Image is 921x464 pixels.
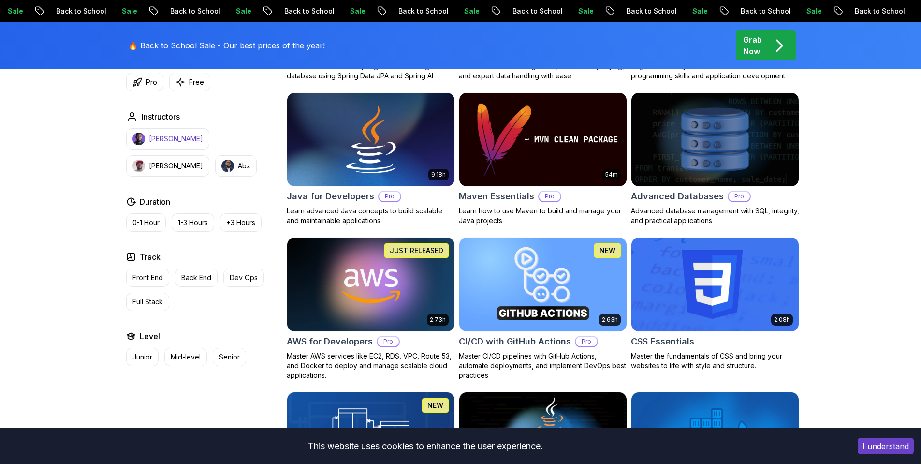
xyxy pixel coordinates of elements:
p: Pro [539,192,560,201]
p: Sale [329,6,360,16]
button: 0-1 Hour [126,213,166,232]
p: 54m [605,171,618,179]
a: AWS for Developers card2.73hJUST RELEASEDAWS for DevelopersProMaster AWS services like EC2, RDS, ... [287,237,455,380]
p: Advanced database management with SQL, integrity, and practical applications [631,206,799,225]
button: 1-3 Hours [172,213,214,232]
p: Sale [557,6,588,16]
p: Back to School [606,6,672,16]
h2: Maven Essentials [459,190,534,203]
button: Free [169,73,210,91]
p: Back to School [492,6,557,16]
p: 0-1 Hour [132,218,160,227]
button: instructor img[PERSON_NAME] [126,128,209,150]
p: Back End [181,273,211,283]
p: Back to School [35,6,101,16]
p: Pro [576,337,597,346]
p: Master the fundamentals of CSS and bring your websites to life with style and structure. [631,351,799,371]
p: [PERSON_NAME] [149,134,203,144]
button: Pro [126,73,163,91]
img: Advanced Databases card [631,93,799,187]
p: Abz [238,161,250,171]
p: 2.73h [430,316,446,324]
p: [PERSON_NAME] [149,161,203,171]
p: Back to School [378,6,443,16]
p: Mid-level [171,352,201,362]
a: CI/CD with GitHub Actions card2.63hNEWCI/CD with GitHub ActionsProMaster CI/CD pipelines with Git... [459,237,627,380]
button: Back End [175,269,218,287]
p: Sale [101,6,132,16]
button: Dev Ops [223,269,264,287]
p: 1-3 Hours [178,218,208,227]
p: Dev Ops [230,273,258,283]
p: Learn advanced Java concepts to build scalable and maintainable applications. [287,206,455,225]
button: instructor imgAbz [215,155,257,177]
h2: CSS Essentials [631,335,694,348]
p: Back to School [149,6,215,16]
button: Junior [126,348,159,366]
p: Pro [146,77,157,87]
p: Senior [219,352,240,362]
div: This website uses cookies to enhance the user experience. [7,435,843,457]
button: instructor img[PERSON_NAME] [126,155,209,177]
a: Java for Developers card9.18hJava for DevelopersProLearn advanced Java concepts to build scalable... [287,92,455,226]
p: Back to School [720,6,786,16]
p: JUST RELEASED [390,246,443,255]
p: Learn how to use Maven to build and manage your Java projects [459,206,627,225]
img: Maven Essentials card [459,93,627,187]
h2: Track [140,251,161,263]
p: Pro [378,337,399,346]
h2: Duration [140,196,170,208]
button: Senior [213,348,246,366]
h2: Level [140,330,160,342]
p: Master database management, advanced querying, and expert data handling with ease [459,61,627,81]
button: Full Stack [126,293,169,311]
button: +3 Hours [220,213,262,232]
p: Master AWS services like EC2, RDS, VPC, Route 53, and Docker to deploy and manage scalable cloud ... [287,351,455,380]
p: Master CI/CD pipelines with GitHub Actions, automate deployments, and implement DevOps best pract... [459,351,627,380]
p: Build a CRUD API with Spring Boot and PostgreSQL database using Spring Data JPA and Spring AI [287,61,455,81]
p: +3 Hours [226,218,255,227]
p: Back to School [263,6,329,16]
p: NEW [427,401,443,410]
h2: AWS for Developers [287,335,373,348]
p: Sale [786,6,817,16]
p: Free [189,77,204,87]
button: Front End [126,269,169,287]
p: Front End [132,273,163,283]
p: 🔥 Back to School Sale - Our best prices of the year! [128,40,325,51]
p: 9.18h [431,171,446,179]
h2: CI/CD with GitHub Actions [459,335,571,348]
p: Grab Now [743,34,762,57]
p: 2.63h [602,316,618,324]
p: Sale [672,6,702,16]
img: instructor img [132,160,145,172]
h2: Advanced Databases [631,190,724,203]
p: Pro [379,192,400,201]
p: Sale [215,6,246,16]
p: Full Stack [132,297,163,307]
a: CSS Essentials card2.08hCSS EssentialsMaster the fundamentals of CSS and bring your websites to l... [631,237,799,371]
p: 2.08h [774,316,790,324]
p: Back to School [834,6,900,16]
a: Advanced Databases cardAdvanced DatabasesProAdvanced database management with SQL, integrity, and... [631,92,799,226]
a: Maven Essentials card54mMaven EssentialsProLearn how to use Maven to build and manage your Java p... [459,92,627,226]
h2: Instructors [142,111,180,122]
p: Junior [132,352,152,362]
button: Mid-level [164,348,207,366]
img: Java for Developers card [287,93,454,187]
img: instructor img [132,133,145,145]
img: CSS Essentials card [631,238,799,331]
p: Beginner-friendly Java course for essential programming skills and application development [631,61,799,81]
button: Accept cookies [858,438,914,454]
img: CI/CD with GitHub Actions card [459,238,627,331]
p: Pro [729,192,750,201]
p: NEW [599,246,615,255]
h2: Java for Developers [287,190,374,203]
img: instructor img [221,160,234,172]
img: AWS for Developers card [287,238,454,331]
p: Sale [443,6,474,16]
